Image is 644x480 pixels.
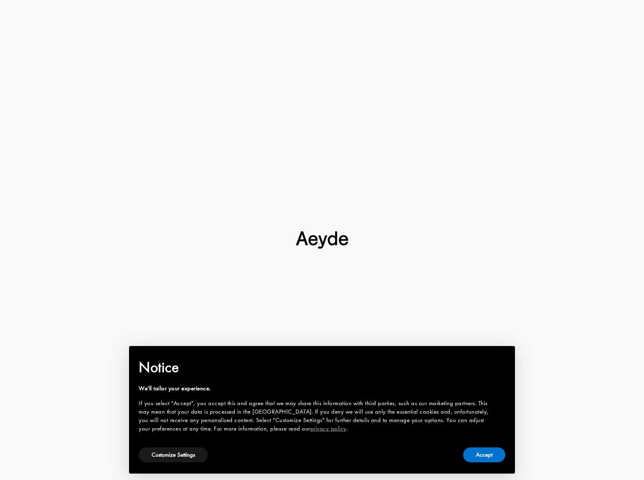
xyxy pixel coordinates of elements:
h2: Notice [139,357,492,378]
button: Accept [463,447,505,462]
img: footer-logo.svg [296,231,348,249]
a: privacy policy [310,424,347,433]
span: × [500,352,505,364]
button: Customize Settings [139,447,208,462]
div: If you select "Accept", you accept this and agree that we may share this information with third p... [139,399,492,433]
button: Close this notice [492,348,512,368]
div: We'll tailor your experience. [139,384,492,393]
